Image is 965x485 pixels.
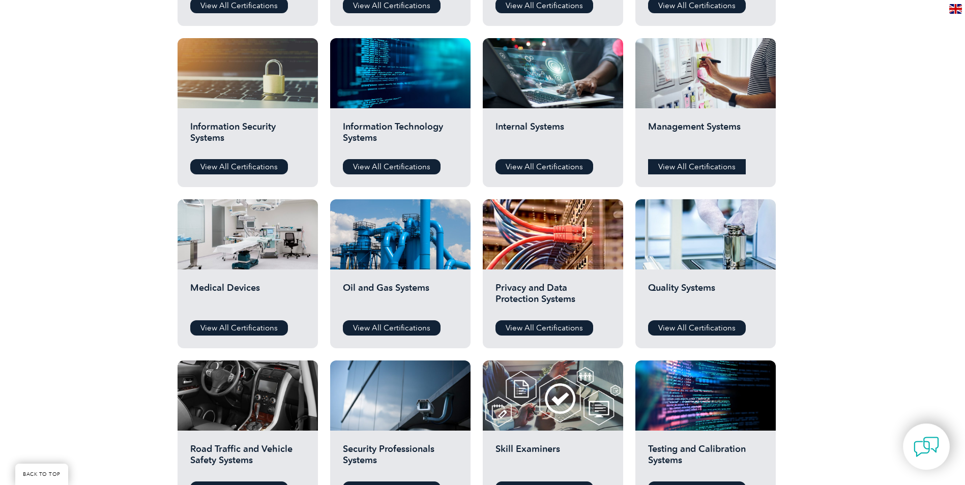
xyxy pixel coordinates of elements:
[343,159,441,174] a: View All Certifications
[495,121,610,151] h2: Internal Systems
[190,320,288,336] a: View All Certifications
[343,320,441,336] a: View All Certifications
[495,282,610,313] h2: Privacy and Data Protection Systems
[190,443,305,474] h2: Road Traffic and Vehicle Safety Systems
[648,121,763,151] h2: Management Systems
[343,282,458,313] h2: Oil and Gas Systems
[648,320,746,336] a: View All Certifications
[495,159,593,174] a: View All Certifications
[190,282,305,313] h2: Medical Devices
[495,320,593,336] a: View All Certifications
[648,159,746,174] a: View All Certifications
[648,282,763,313] h2: Quality Systems
[495,443,610,474] h2: Skill Examiners
[190,159,288,174] a: View All Certifications
[343,121,458,151] h2: Information Technology Systems
[190,121,305,151] h2: Information Security Systems
[914,434,939,460] img: contact-chat.png
[15,464,68,485] a: BACK TO TOP
[343,443,458,474] h2: Security Professionals Systems
[648,443,763,474] h2: Testing and Calibration Systems
[949,4,962,14] img: en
